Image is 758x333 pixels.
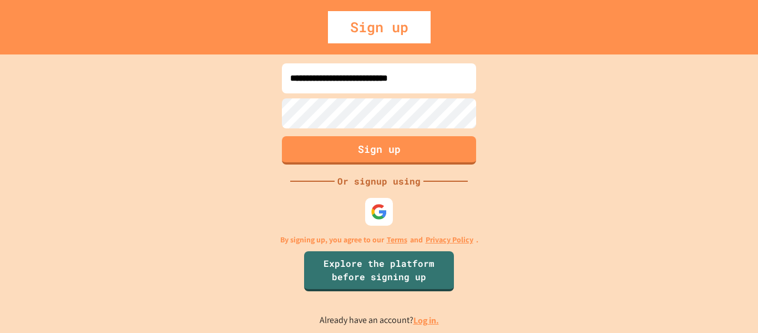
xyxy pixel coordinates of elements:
[413,315,439,326] a: Log in.
[282,136,476,165] button: Sign up
[304,251,454,291] a: Explore the platform before signing up
[280,234,478,246] p: By signing up, you agree to our and .
[426,234,473,246] a: Privacy Policy
[335,175,423,188] div: Or signup using
[371,203,387,220] img: google-icon.svg
[328,11,431,43] div: Sign up
[320,314,439,327] p: Already have an account?
[387,234,407,246] a: Terms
